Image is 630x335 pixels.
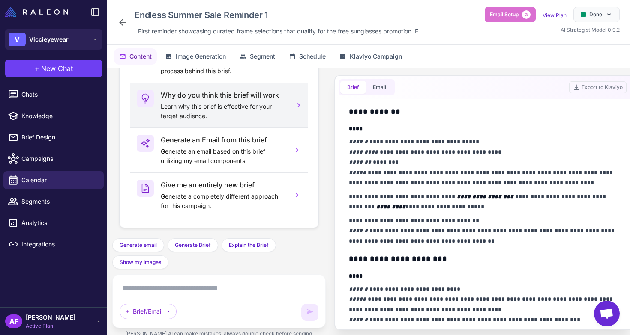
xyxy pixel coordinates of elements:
[176,52,226,61] span: Image Generation
[490,11,519,18] span: Email Setup
[161,102,286,121] p: Learn why this brief is effective for your target audience.
[21,111,97,121] span: Knowledge
[250,52,275,61] span: Segment
[366,81,393,94] button: Email
[3,150,104,168] a: Campaigns
[3,86,104,104] a: Chats
[543,12,567,18] a: View Plan
[589,11,602,18] span: Done
[135,25,427,38] div: Click to edit description
[3,171,104,189] a: Calendar
[594,301,620,326] a: Open chat
[3,107,104,125] a: Knowledge
[131,7,427,23] div: Click to edit campaign name
[522,10,531,19] span: 3
[138,27,423,36] span: First reminder showcasing curated frame selections that qualify for the free sunglasses promotion...
[29,35,69,44] span: Viccieyewear
[21,218,97,228] span: Analytics
[21,133,97,142] span: Brief Design
[161,192,286,210] p: Generate a completely different approach for this campaign.
[120,258,161,266] span: Show my Images
[161,135,286,145] h3: Generate an Email from this brief
[5,29,102,50] button: VViccieyewear
[120,304,177,319] div: Brief/Email
[334,48,407,65] button: Klaviyo Campaign
[234,48,280,65] button: Segment
[21,154,97,163] span: Campaigns
[569,81,627,93] button: Export to Klaviyo
[41,63,73,74] span: New Chat
[175,241,211,249] span: Generate Brief
[129,52,152,61] span: Content
[160,48,231,65] button: Image Generation
[299,52,326,61] span: Schedule
[26,322,75,330] span: Active Plan
[3,128,104,146] a: Brief Design
[168,238,218,252] button: Generate Brief
[5,60,102,77] button: +New Chat
[3,235,104,253] a: Integrations
[114,48,157,65] button: Content
[21,240,97,249] span: Integrations
[340,81,366,94] button: Brief
[561,27,620,33] span: AI Strategist Model 0.9.2
[3,214,104,232] a: Analytics
[9,33,26,46] div: V
[21,175,97,185] span: Calendar
[161,90,286,100] h3: Why do you think this brief will work
[3,193,104,210] a: Segments
[120,241,157,249] span: Generate email
[485,7,536,22] button: Email Setup3
[26,313,75,322] span: [PERSON_NAME]
[21,197,97,206] span: Segments
[161,180,286,190] h3: Give me an entirely new brief
[229,241,269,249] span: Explain the Brief
[5,7,68,17] img: Raleon Logo
[350,52,402,61] span: Klaviyo Campaign
[5,314,22,328] div: AF
[112,255,168,269] button: Show my Images
[222,238,276,252] button: Explain the Brief
[21,90,97,99] span: Chats
[112,238,164,252] button: Generate email
[284,48,331,65] button: Schedule
[161,147,286,166] p: Generate an email based on this brief utilizing my email components.
[35,63,39,74] span: +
